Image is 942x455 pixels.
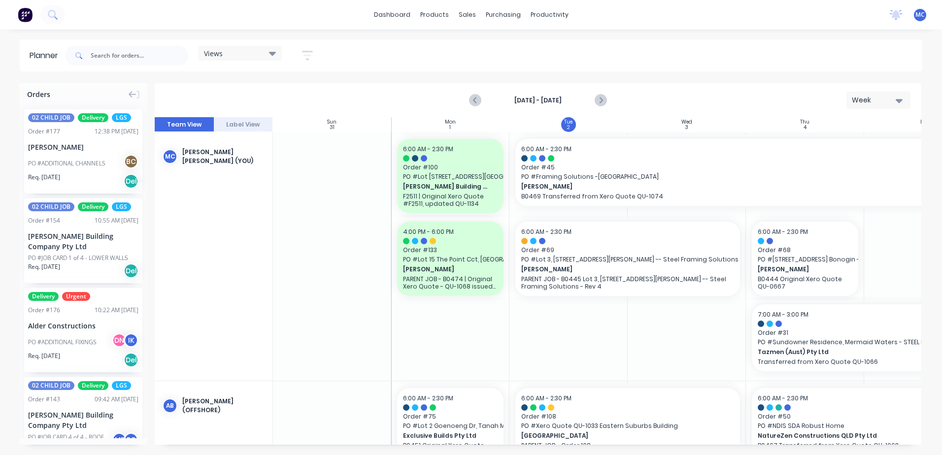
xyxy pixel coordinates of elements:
div: 10:22 AM [DATE] [95,306,138,315]
div: 2 [567,125,570,130]
span: Order # 75 [403,412,498,421]
p: F2511 | Original Xero Quote #F2511, updated QU-1134 [403,193,498,207]
span: [PERSON_NAME] Building Company Pty Ltd [403,182,488,191]
div: productivity [526,7,573,22]
a: dashboard [369,7,415,22]
span: LGS [112,202,131,211]
span: 6:00 AM - 2:30 PM [521,394,572,402]
span: Order # 68 [758,246,852,255]
span: PO # Xero Quote QU-1033 Eastern Suburbs Building [521,422,734,430]
span: Req. [DATE] [28,173,60,182]
span: Exclusive Builds Pty Ltd [403,431,488,440]
span: Views [204,48,223,59]
div: PO #JOB CARD 4 of 4 - ROOF TRUSSES [28,433,115,451]
span: PO # Lot 3, [STREET_ADDRESS][PERSON_NAME] -- Steel Framing Solutions - Rev 4 [521,255,734,264]
span: PO # Lot 15 The Point Cct, [GEOGRAPHIC_DATA] [403,255,498,264]
span: 6:00 AM - 2:30 PM [403,145,453,153]
button: Label View [214,117,273,132]
span: PO # Lot 2 Goenoeng Dr, Tanah Merah - Steel Framing [403,422,498,430]
div: products [415,7,454,22]
div: Order # 154 [28,216,60,225]
div: ME [112,432,127,447]
div: 4 [804,125,807,130]
div: Mon [445,119,456,125]
span: [PERSON_NAME] [403,265,488,274]
div: Planner [30,50,63,62]
span: 6:00 AM - 2:30 PM [758,394,808,402]
div: Sun [327,119,336,125]
strong: [DATE] - [DATE] [489,96,587,105]
input: Search for orders... [91,46,188,65]
p: PARENT JOB - B0445 Lot 3, [STREET_ADDRESS][PERSON_NAME] -- Steel Framing Solutions - Rev 4 [521,275,734,290]
span: Delivery [78,381,108,390]
span: 02 CHILD JOB [28,202,74,211]
div: Order # 176 [28,306,60,315]
div: 3 [685,125,688,130]
div: [PERSON_NAME] Building Company Pty Ltd [28,410,138,430]
div: 31 [330,125,335,130]
p: B0444 Original Xero Quote QU-0667 [758,275,852,290]
div: 1 [449,125,451,130]
div: Tue [564,119,572,125]
div: Thu [800,119,809,125]
div: IK [124,333,138,348]
span: 6:00 AM - 2:30 PM [758,227,808,236]
span: 6:00 AM - 2:30 PM [521,227,572,236]
div: 09:42 AM [DATE] [95,395,138,404]
span: [PERSON_NAME] [521,182,926,191]
span: 4:00 PM - 6:00 PM [403,227,454,236]
div: [PERSON_NAME] [PERSON_NAME] (You) [182,148,265,165]
span: Order # 100 [403,163,498,172]
span: Order # 108 [521,412,734,421]
div: [PERSON_NAME] (OFFSHORE) [182,397,265,415]
span: PO # [STREET_ADDRESS] Bonogin - LGSF Walls - Rev 2 [758,255,852,264]
span: Req. [DATE] [28,262,60,271]
span: Delivery [28,292,59,301]
div: sales [454,7,481,22]
span: 02 CHILD JOB [28,113,74,122]
button: Week [846,92,910,109]
span: 7:00 AM - 3:00 PM [758,310,808,319]
span: Req. [DATE] [28,352,60,360]
span: 6:00 AM - 2:30 PM [521,145,572,153]
div: DN [112,333,127,348]
div: PO #ADDITIONAL FIXINGS [28,338,97,347]
span: [GEOGRAPHIC_DATA] [521,431,713,440]
div: [PERSON_NAME] Building Company Pty Ltd [28,231,138,252]
span: MC [915,10,925,19]
span: [PERSON_NAME] [758,265,843,274]
span: PO # Lot [STREET_ADDRESS][GEOGRAPHIC_DATA] - Structural Steel Supply [403,172,498,181]
span: Orders [27,89,50,99]
div: Fri [920,119,926,125]
div: Order # 143 [28,395,60,404]
span: Delivery [78,202,108,211]
span: [PERSON_NAME] [521,265,713,274]
div: MC [163,149,177,164]
div: PO #JOB CARD 1 of 4 - LOWER WALLS [28,254,128,262]
div: Del [124,353,138,367]
span: Order # 69 [521,246,734,255]
div: 10:55 AM [DATE] [95,216,138,225]
div: AB [163,398,177,413]
p: PARENT JOB - B0474 | Original Xero Quote - QU-1068 issued [DATE] [403,275,498,290]
div: PC [124,432,138,447]
div: [PERSON_NAME] [28,142,138,152]
div: purchasing [481,7,526,22]
span: Urgent [62,292,90,301]
span: LGS [112,381,131,390]
span: 02 CHILD JOB [28,381,74,390]
span: LGS [112,113,131,122]
p: PARENT JOB - Order 108 [521,442,734,449]
span: Delivery [78,113,108,122]
div: Del [124,263,138,278]
div: Order # 177 [28,127,60,136]
div: 12:38 PM [DATE] [95,127,138,136]
img: Factory [18,7,33,22]
div: BC [124,154,138,169]
span: Order # 133 [403,246,498,255]
div: Del [124,174,138,189]
span: 6:00 AM - 2:30 PM [403,394,453,402]
div: Week [852,95,897,105]
div: Wed [681,119,692,125]
div: Alder Constructions [28,321,138,331]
